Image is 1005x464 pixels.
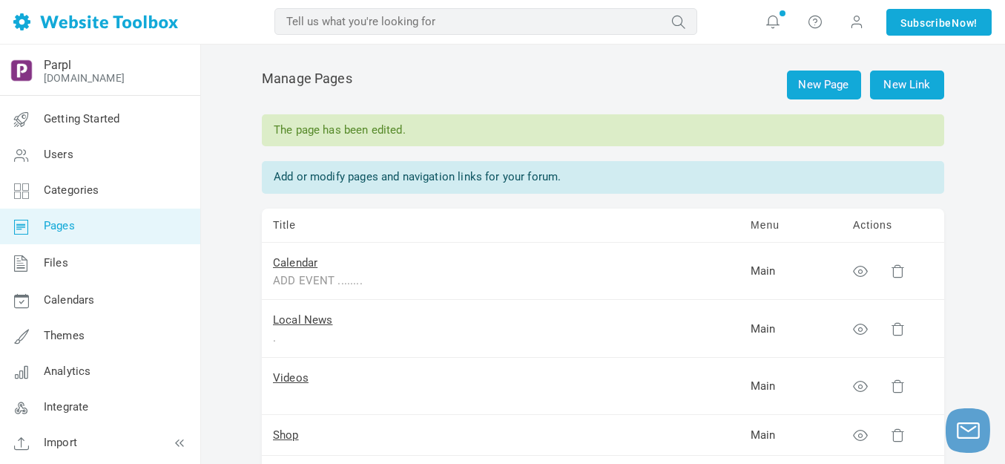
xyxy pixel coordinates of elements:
td: Main [739,243,842,301]
td: Main [739,300,842,358]
a: New Page [787,71,861,99]
div: The page has been edited. [262,114,944,146]
span: Import [44,436,77,449]
a: Calendar [273,256,317,269]
h2: Manage Pages [262,71,944,99]
td: Menu [739,209,842,243]
span: Now! [952,15,978,31]
span: Themes [44,329,85,342]
a: SubscribeNow! [886,9,992,36]
input: Tell us what you're looking for [274,8,697,35]
a: [DOMAIN_NAME] [44,72,125,84]
div: . [273,329,644,346]
div: ADD EVENT ........ [273,272,644,289]
td: Main [739,415,842,456]
a: New Link [870,71,944,99]
div: Add or modify pages and navigation links for your forum. [262,161,944,193]
button: Launch chat [946,408,990,453]
span: Getting Started [44,112,119,125]
td: Actions [842,209,944,243]
span: Users [44,148,73,161]
span: Calendars [44,293,94,307]
a: Parpl [44,58,71,72]
span: Analytics [44,365,90,378]
span: Files [44,256,68,269]
td: Main [739,358,842,416]
td: Title [262,209,739,243]
a: Local News [273,313,333,327]
span: Pages [44,219,75,232]
a: Shop [273,428,299,442]
span: Categories [44,183,99,197]
img: output-onlinepngtools%20-%202025-05-26T183955.010.png [10,59,33,82]
span: Integrate [44,400,88,414]
a: Videos [273,371,309,385]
